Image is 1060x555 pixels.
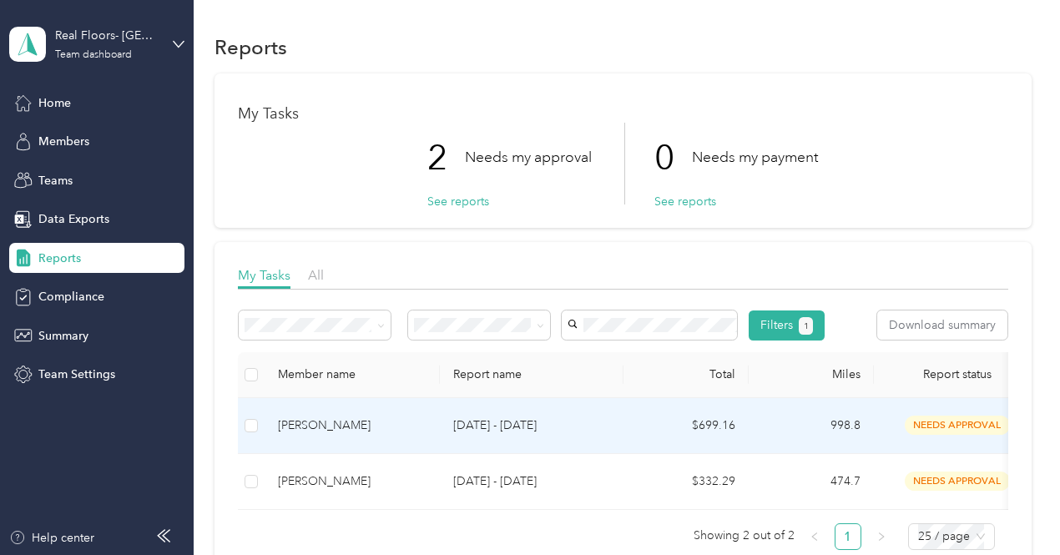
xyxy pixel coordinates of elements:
div: [PERSON_NAME] [278,472,427,491]
button: Help center [9,529,94,547]
button: Filters1 [749,310,825,341]
span: Teams [38,172,73,189]
button: See reports [427,193,489,210]
iframe: Everlance-gr Chat Button Frame [967,462,1060,555]
span: 25 / page [918,524,985,549]
p: [DATE] - [DATE] [453,472,610,491]
span: Data Exports [38,210,109,228]
span: All [308,267,324,283]
div: Page Size [908,523,995,550]
th: Report name [440,352,623,398]
button: Download summary [877,310,1007,340]
span: Members [38,133,89,150]
div: Total [637,367,735,381]
td: $332.29 [623,454,749,510]
span: 1 [804,319,809,334]
span: left [810,532,820,542]
td: 998.8 [749,398,874,454]
div: Real Floors- [GEOGRAPHIC_DATA] [55,27,159,44]
button: left [801,523,828,550]
div: [PERSON_NAME] [278,416,427,435]
th: Member name [265,352,440,398]
span: right [876,532,886,542]
h1: Reports [215,38,287,56]
span: Report status [887,367,1027,381]
button: 1 [799,317,813,335]
div: Miles [762,367,861,381]
span: needs approval [905,472,1010,491]
td: 474.7 [749,454,874,510]
h1: My Tasks [238,105,1008,123]
div: Team dashboard [55,50,132,60]
p: 0 [654,123,692,193]
span: Team Settings [38,366,115,383]
p: Needs my payment [692,147,818,168]
p: 2 [427,123,465,193]
a: 1 [835,524,861,549]
span: Summary [38,327,88,345]
span: Reports [38,250,81,267]
span: Showing 2 out of 2 [694,523,795,548]
li: 1 [835,523,861,550]
span: Compliance [38,288,104,305]
p: Needs my approval [465,147,592,168]
li: Previous Page [801,523,828,550]
div: Member name [278,367,427,381]
button: See reports [654,193,716,210]
button: right [868,523,895,550]
span: My Tasks [238,267,290,283]
span: needs approval [905,416,1010,435]
p: [DATE] - [DATE] [453,416,610,435]
span: Home [38,94,71,112]
li: Next Page [868,523,895,550]
td: $699.16 [623,398,749,454]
